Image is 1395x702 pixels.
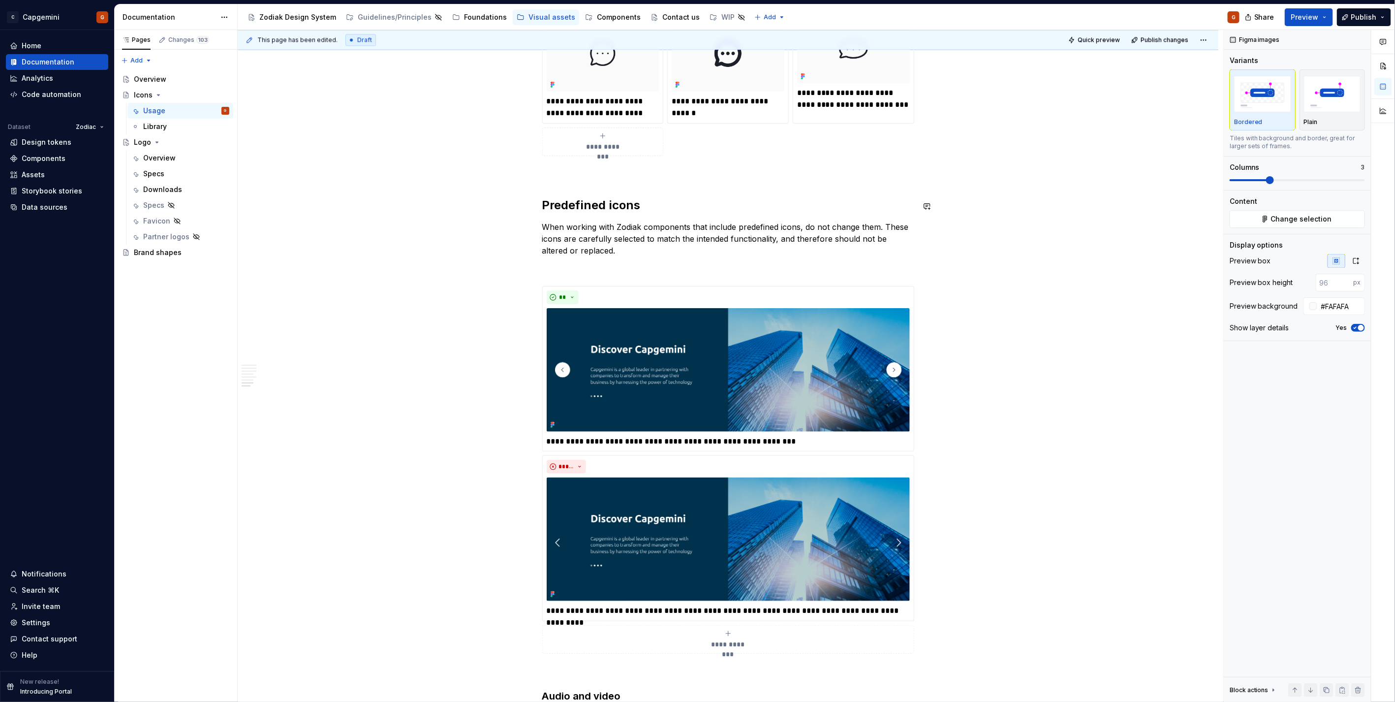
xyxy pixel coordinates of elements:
span: Publish changes [1141,36,1188,44]
button: Zodiac [71,120,108,134]
div: Help [22,650,37,660]
div: Settings [22,618,50,628]
div: Changes [168,36,209,44]
button: Publish [1337,8,1391,26]
a: Foundations [448,9,511,25]
div: Documentation [22,57,74,67]
a: Invite team [6,599,108,614]
button: Share [1240,8,1281,26]
label: Yes [1336,324,1347,332]
span: Publish [1351,12,1377,22]
a: Components [581,9,645,25]
button: Search ⌘K [6,582,108,598]
div: Partner logos [143,232,189,242]
a: Favicon [127,213,233,229]
div: Specs [143,200,164,210]
span: Add [764,13,776,21]
a: Icons [118,87,233,103]
span: Draft [357,36,372,44]
p: 3 [1361,163,1365,171]
img: 9f577841-2da0-40d1-8d19-4ea2b830b873.png [672,15,784,92]
button: CCapgeminiG [2,6,112,28]
a: Library [127,119,233,134]
a: Analytics [6,70,108,86]
img: placeholder [1304,76,1361,112]
input: Auto [1317,297,1365,315]
p: Plain [1304,118,1318,126]
div: Library [143,122,167,131]
button: placeholderPlain [1300,69,1365,130]
span: Share [1254,12,1274,22]
div: Overview [134,74,166,84]
button: Quick preview [1065,33,1124,47]
a: Logo [118,134,233,150]
a: Downloads [127,182,233,197]
div: Usage [143,106,165,116]
div: Page tree [118,71,233,260]
a: Specs [127,197,233,213]
div: Preview box [1230,256,1271,266]
div: Brand shapes [134,248,182,257]
span: Preview [1291,12,1319,22]
button: Publish changes [1128,33,1193,47]
div: Icons [134,90,153,100]
span: Add [130,57,143,64]
div: Tiles with background and border, great for larger sets of frames. [1230,134,1365,150]
button: placeholderBordered [1230,69,1296,130]
a: Settings [6,615,108,631]
div: Variants [1230,56,1258,65]
span: Zodiac [76,123,96,131]
a: Contact us [647,9,704,25]
div: Documentation [123,12,216,22]
button: Preview [1285,8,1333,26]
span: Quick preview [1078,36,1120,44]
div: G [224,106,227,116]
div: Block actions [1230,686,1269,694]
div: Assets [22,170,45,180]
span: Change selection [1271,214,1332,224]
div: Downloads [143,185,182,194]
div: Dataset [8,123,31,131]
a: Overview [118,71,233,87]
a: Storybook stories [6,183,108,199]
a: Design tokens [6,134,108,150]
div: G [1232,13,1236,21]
div: Specs [143,169,164,179]
div: Favicon [143,216,170,226]
img: 46585d37-8e22-46b4-a3f2-7eb958d65b6e.png [547,308,910,432]
button: Notifications [6,566,108,582]
div: C [7,11,19,23]
a: Code automation [6,87,108,102]
div: Contact support [22,634,77,644]
p: Bordered [1234,118,1263,126]
a: Home [6,38,108,54]
div: Pages [122,36,151,44]
p: Introducing Portal [20,688,72,696]
span: 103 [196,36,209,44]
input: 96 [1316,274,1354,291]
a: Partner logos [127,229,233,245]
div: Components [597,12,641,22]
div: Notifications [22,569,66,579]
button: Help [6,647,108,663]
div: Logo [134,137,151,147]
img: 8738592c-cf4a-4022-9193-2e3adfaca859.png [547,478,910,601]
a: Specs [127,166,233,182]
div: G [100,13,104,21]
div: Columns [1230,162,1260,172]
div: Search ⌘K [22,585,59,595]
div: Page tree [244,7,749,27]
div: Analytics [22,73,53,83]
div: Home [22,41,41,51]
div: Zodiak Design System [259,12,336,22]
a: Data sources [6,199,108,215]
button: Add [751,10,788,24]
div: Storybook stories [22,186,82,196]
button: Add [118,54,155,67]
a: Overview [127,150,233,166]
div: WIP [721,12,735,22]
div: Overview [143,153,176,163]
div: Code automation [22,90,81,99]
p: px [1354,279,1361,287]
a: WIP [706,9,749,25]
